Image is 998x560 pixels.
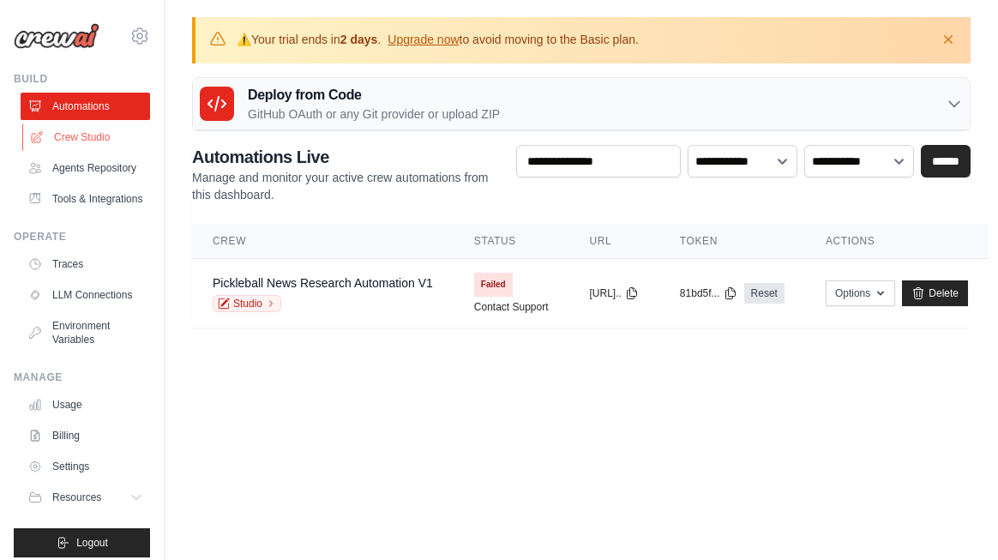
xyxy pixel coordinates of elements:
a: Agents Repository [21,154,150,182]
a: Studio [213,295,281,312]
button: 81bd5f... [680,286,737,300]
th: Crew [192,224,454,259]
a: LLM Connections [21,281,150,309]
a: Pickleball News Research Automation V1 [213,276,433,290]
a: Upgrade now [388,33,459,46]
span: Failed [474,273,513,297]
a: Traces [21,250,150,278]
th: Actions [805,224,989,259]
th: Token [659,224,805,259]
th: URL [569,224,659,259]
th: Status [454,224,569,259]
a: Delete [902,280,968,306]
p: Your trial ends in . to avoid moving to the Basic plan. [237,31,639,48]
button: Resources [21,484,150,511]
h2: Automations Live [192,145,502,169]
span: Logout [76,536,108,550]
a: Tools & Integrations [21,185,150,213]
p: Manage and monitor your active crew automations from this dashboard. [192,169,502,203]
span: Resources [52,491,101,504]
a: Usage [21,391,150,418]
div: Build [14,72,150,86]
strong: 2 days [340,33,378,46]
a: Contact Support [474,300,549,314]
img: Logo [14,23,99,49]
strong: ⚠️ [237,33,251,46]
button: Options [826,280,895,306]
div: Operate [14,230,150,244]
a: Environment Variables [21,312,150,353]
div: Manage [14,370,150,384]
a: Crew Studio [22,123,152,151]
h3: Deploy from Code [248,85,500,105]
p: GitHub OAuth or any Git provider or upload ZIP [248,105,500,123]
button: Logout [14,528,150,557]
a: Reset [744,283,785,304]
a: Automations [21,93,150,120]
a: Settings [21,453,150,480]
a: Billing [21,422,150,449]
